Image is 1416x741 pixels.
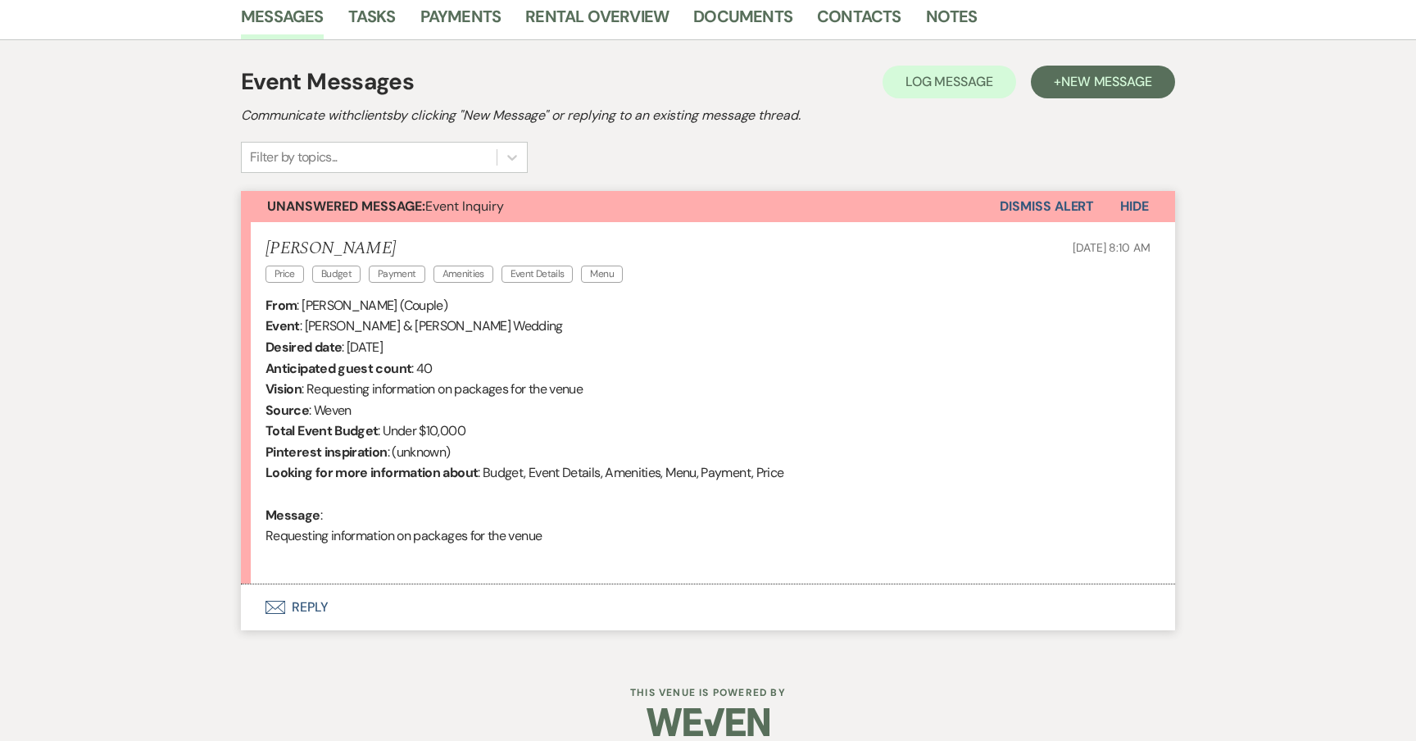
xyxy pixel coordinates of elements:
a: Rental Overview [525,3,669,39]
span: Budget [312,266,361,283]
b: Desired date [265,339,342,356]
b: Event [265,317,300,334]
span: Log Message [905,73,993,90]
a: Messages [241,3,324,39]
button: +New Message [1031,66,1175,98]
a: Payments [420,3,501,39]
span: Menu [581,266,622,283]
h1: Event Messages [241,65,414,99]
span: Payment [369,266,425,283]
a: Notes [926,3,978,39]
div: : [PERSON_NAME] (Couple) : [PERSON_NAME] & [PERSON_NAME] Wedding : [DATE] : 40 : Requesting infor... [265,295,1150,568]
span: Amenities [433,266,493,283]
a: Contacts [817,3,901,39]
button: Reply [241,584,1175,630]
span: Event Inquiry [267,198,504,215]
span: Hide [1120,198,1149,215]
button: Hide [1094,191,1175,222]
b: Looking for more information about [265,464,478,481]
h5: [PERSON_NAME] [265,239,631,259]
span: New Message [1061,73,1152,90]
button: Log Message [883,66,1016,98]
strong: Unanswered Message: [267,198,425,215]
h2: Communicate with clients by clicking "New Message" or replying to an existing message thread. [241,106,1175,125]
b: From [265,297,297,314]
b: Vision [265,380,302,398]
span: [DATE] 8:10 AM [1073,240,1150,255]
a: Documents [693,3,792,39]
b: Total Event Budget [265,422,378,439]
span: Event Details [501,266,574,283]
b: Anticipated guest count [265,360,411,377]
b: Message [265,507,320,524]
b: Pinterest inspiration [265,443,388,461]
button: Dismiss Alert [1000,191,1094,222]
a: Tasks [348,3,396,39]
button: Unanswered Message:Event Inquiry [241,191,1000,222]
span: Price [265,266,304,283]
b: Source [265,402,309,419]
div: Filter by topics... [250,148,338,167]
